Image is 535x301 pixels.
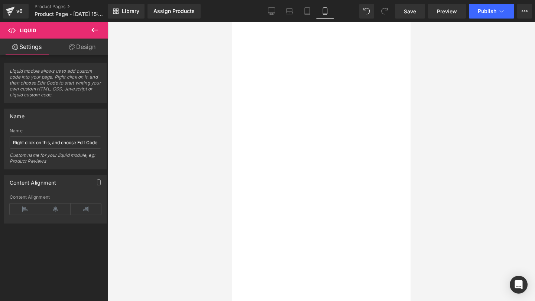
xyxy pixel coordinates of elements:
[359,4,374,19] button: Undo
[281,4,298,19] a: Laptop
[377,4,392,19] button: Redo
[469,4,514,19] button: Publish
[428,4,466,19] a: Preview
[478,8,496,14] span: Publish
[10,68,101,103] span: Liquid module allows us to add custom code into your page. Right click on it, and then choose Edi...
[298,4,316,19] a: Tablet
[10,195,101,200] div: Content Alignment
[35,4,120,10] a: Product Pages
[35,11,106,17] span: Product Page - [DATE] 15:33:13
[437,7,457,15] span: Preview
[316,4,334,19] a: Mobile
[20,27,36,33] span: Liquid
[10,109,25,119] div: Name
[510,276,528,294] div: Open Intercom Messenger
[153,8,195,14] div: Assign Products
[10,152,101,169] div: Custom name for your liquid module, eg: Product Reviews
[517,4,532,19] button: More
[263,4,281,19] a: Desktop
[55,39,109,55] a: Design
[108,4,145,19] a: New Library
[10,128,101,133] div: Name
[3,4,29,19] a: v6
[122,8,139,14] span: Library
[10,175,56,186] div: Content Alignment
[404,7,416,15] span: Save
[15,6,24,16] div: v6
